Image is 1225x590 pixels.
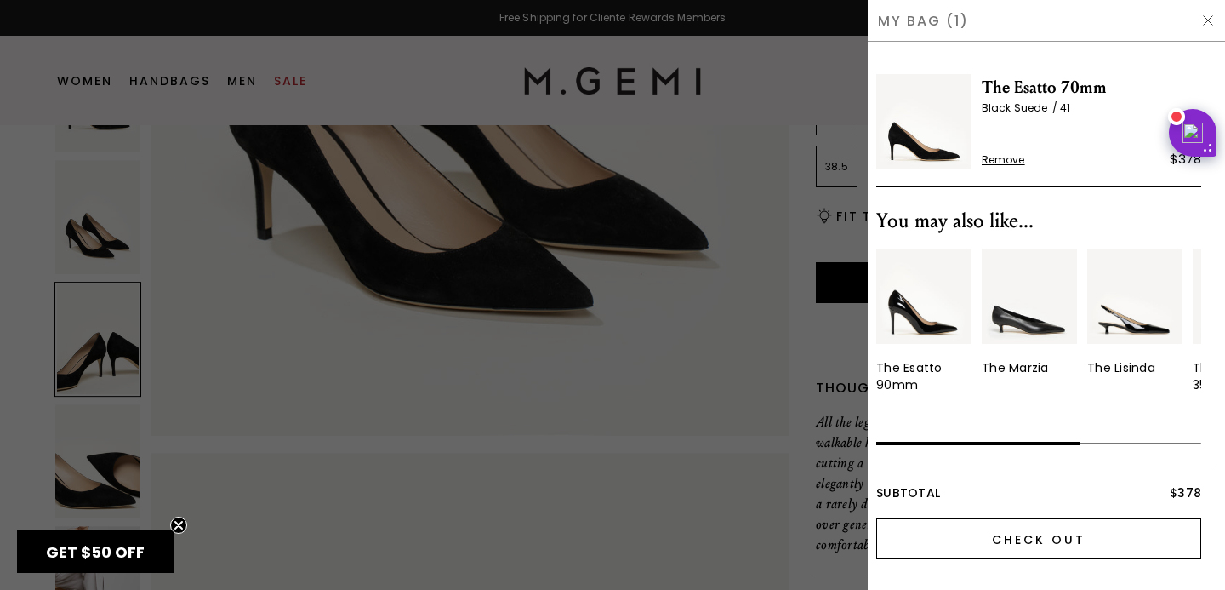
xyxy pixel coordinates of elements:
img: The Esatto 70mm [876,74,971,169]
a: The Marzia [982,249,1077,376]
div: The Marzia [982,359,1049,376]
div: 2 / 5 [982,249,1077,410]
div: GET $50 OFFClose teaser [17,530,174,573]
div: The Esatto 90mm [876,359,971,393]
input: Check Out [876,518,1201,559]
span: $378 [1170,484,1201,501]
img: v_05172_01_Main_New_TheEsatto90_Black_Patent_290x387_crop_center.jpg [876,249,971,344]
div: 1 / 5 [876,249,971,410]
a: The Lisinda [1087,249,1182,376]
div: You may also like... [876,208,1201,235]
div: 3 / 5 [1087,249,1182,410]
span: The Esatto 70mm [982,74,1201,101]
span: 41 [1060,100,1070,115]
div: The Lisinda [1087,359,1155,376]
a: The Esatto 90mm [876,249,971,393]
button: Close teaser [170,517,187,534]
span: Remove [982,153,1025,167]
img: v_12626_01_Main_New_TheLisinda_Black_Patent_290x387_crop_center.jpg [1087,249,1182,344]
img: v_12415_01_Main_New_TheMarzia_Black_Nappa_290x387_crop_center.jpg [982,249,1077,344]
span: GET $50 OFF [46,541,145,563]
span: Subtotal [876,484,940,501]
span: Black Suede [982,100,1060,115]
div: $378 [1170,149,1201,169]
img: Hide Drawer [1201,14,1215,27]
